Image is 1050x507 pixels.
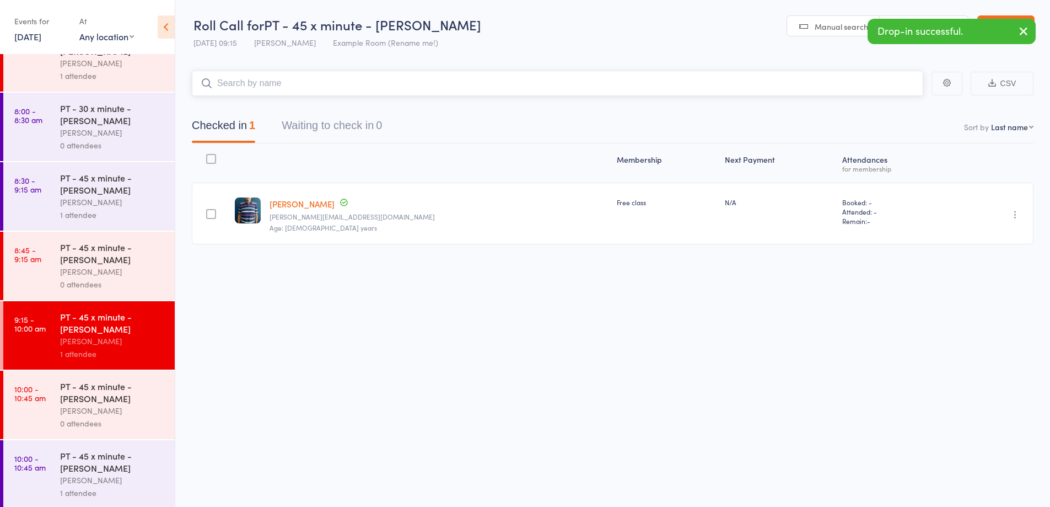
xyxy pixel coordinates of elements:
button: Checked in1 [192,114,255,143]
img: image1731630169.png [235,198,261,223]
input: Search by name [192,71,923,96]
div: 0 attendees [60,139,165,152]
div: Atten­dances [838,148,953,178]
span: Free class [617,198,646,207]
div: 0 attendees [60,417,165,430]
div: [PERSON_NAME] [60,335,165,348]
span: Remain: [842,216,949,226]
div: 1 attendee [60,70,165,82]
div: PT - 45 x minute - [PERSON_NAME] [60,241,165,265]
div: [PERSON_NAME] [60,126,165,139]
div: [PERSON_NAME] [60,474,165,487]
time: 8:00 - 8:30 am [14,106,42,124]
a: 10:00 -10:45 amPT - 45 x minute - [PERSON_NAME][PERSON_NAME]0 attendees [3,371,175,439]
div: Any location [79,30,134,42]
div: [PERSON_NAME] [60,404,165,417]
div: [PERSON_NAME] [60,196,165,209]
span: - [867,216,870,226]
a: 7:45 -8:30 amPT - 45 x minute - [PERSON_NAME][PERSON_NAME]1 attendee [3,23,175,92]
div: 1 [249,119,255,131]
a: 9:15 -10:00 amPT - 45 x minute - [PERSON_NAME][PERSON_NAME]1 attendee [3,301,175,370]
div: 1 attendee [60,348,165,360]
span: [DATE] 09:15 [193,37,237,48]
div: PT - 45 x minute - [PERSON_NAME] [60,450,165,474]
time: 9:15 - 10:00 am [14,315,46,333]
a: [DATE] [14,30,41,42]
time: 10:00 - 10:45 am [14,385,46,402]
a: 8:30 -9:15 amPT - 45 x minute - [PERSON_NAME][PERSON_NAME]1 attendee [3,162,175,231]
button: CSV [971,72,1033,95]
a: Exit roll call [977,15,1035,38]
div: Last name [991,121,1028,132]
div: [PERSON_NAME] [60,57,165,70]
span: [PERSON_NAME] [254,37,316,48]
a: 8:45 -9:15 amPT - 45 x minute - [PERSON_NAME][PERSON_NAME]0 attendees [3,232,175,300]
a: 8:00 -8:30 amPT - 30 x minute - [PERSON_NAME][PERSON_NAME]0 attendees [3,93,175,161]
time: 10:00 - 10:45 am [14,454,46,472]
span: Roll Call for [193,15,264,34]
button: Waiting to check in0 [282,114,382,143]
time: 7:45 - 8:30 am [14,37,42,55]
div: PT - 45 x minute - [PERSON_NAME] [60,311,165,335]
div: PT - 45 x minute - [PERSON_NAME] [60,380,165,404]
div: Events for [14,12,68,30]
span: Example Room (Rename me!) [333,37,438,48]
div: for membership [842,165,949,172]
div: PT - 45 x minute - [PERSON_NAME] [60,172,165,196]
span: Age: [DEMOGRAPHIC_DATA] years [270,223,377,232]
a: [PERSON_NAME] [270,198,335,210]
div: Drop-in successful. [868,19,1036,44]
div: 1 attendee [60,487,165,499]
span: Booked: - [842,198,949,207]
span: Manual search [815,21,868,32]
div: Next Payment [720,148,838,178]
div: PT - 30 x minute - [PERSON_NAME] [60,102,165,126]
div: 1 attendee [60,209,165,221]
div: Membership [612,148,720,178]
time: 8:30 - 9:15 am [14,176,41,194]
div: 0 [376,119,382,131]
span: PT - 45 x minute - [PERSON_NAME] [264,15,481,34]
label: Sort by [964,121,989,132]
div: [PERSON_NAME] [60,265,165,278]
div: At [79,12,134,30]
time: 8:45 - 9:15 am [14,246,41,263]
span: Attended: - [842,207,949,216]
small: greg.c@venashell.com [270,213,608,221]
div: 0 attendees [60,278,165,291]
div: N/A [725,198,833,207]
